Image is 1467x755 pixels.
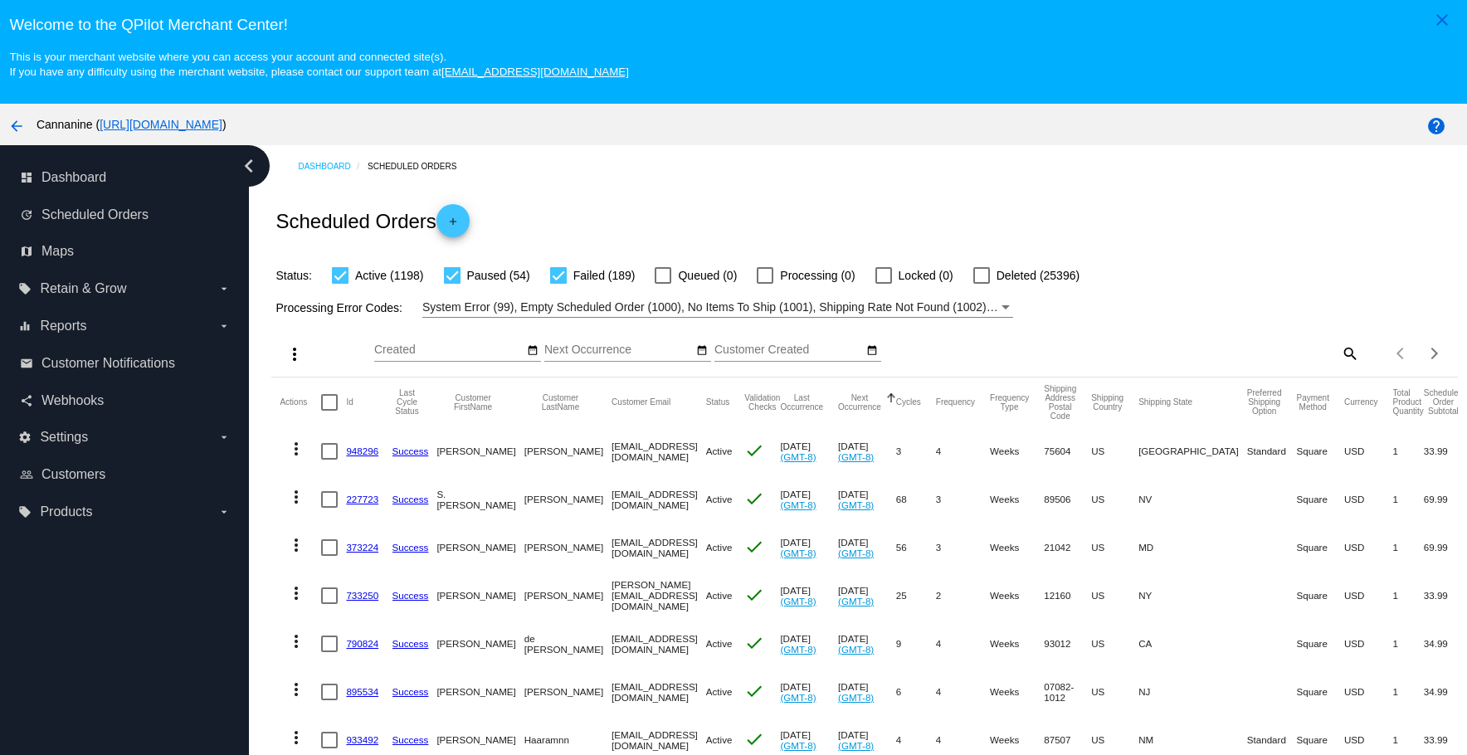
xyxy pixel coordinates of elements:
span: Dashboard [41,170,106,185]
button: Change sorting for Id [346,397,353,407]
mat-icon: close [1432,10,1452,30]
mat-icon: more_vert [286,728,306,748]
input: Next Occurrence [544,343,694,357]
mat-header-cell: Actions [280,377,321,427]
mat-icon: more_vert [286,535,306,555]
mat-cell: USD [1344,427,1393,475]
span: Customer Notifications [41,356,175,371]
i: arrow_drop_down [217,282,231,295]
mat-cell: 4 [936,620,990,668]
span: Processing Error Codes: [275,301,402,314]
mat-cell: [DATE] [838,475,896,524]
mat-cell: 56 [896,524,936,572]
small: This is your merchant website where you can access your account and connected site(s). If you hav... [9,51,628,78]
span: Queued (0) [678,265,737,285]
mat-cell: [PERSON_NAME] [436,620,524,668]
i: local_offer [18,505,32,519]
mat-cell: Square [1297,524,1344,572]
mat-cell: 3 [936,475,990,524]
mat-cell: US [1091,524,1138,572]
span: Settings [40,430,88,445]
span: Scheduled Orders [41,207,149,222]
span: Active [706,734,733,745]
mat-cell: USD [1344,668,1393,716]
i: equalizer [18,319,32,333]
a: Success [392,590,429,601]
mat-cell: US [1091,427,1138,475]
i: map [20,245,33,258]
a: 895534 [346,686,378,697]
mat-icon: check [744,633,764,653]
span: Active [706,638,733,649]
span: Retain & Grow [40,281,126,296]
mat-cell: [PERSON_NAME] [524,572,612,620]
a: 733250 [346,590,378,601]
i: update [20,208,33,222]
a: [EMAIL_ADDRESS][DOMAIN_NAME] [441,66,629,78]
button: Change sorting for CustomerFirstName [436,393,509,412]
mat-cell: [EMAIL_ADDRESS][DOMAIN_NAME] [612,427,706,475]
mat-cell: [PERSON_NAME] [436,427,524,475]
a: 227723 [346,494,378,504]
span: Customers [41,467,105,482]
mat-cell: [DATE] [780,475,838,524]
a: (GMT-8) [838,451,874,462]
mat-cell: Weeks [990,572,1044,620]
a: Scheduled Orders [368,153,471,179]
mat-cell: [PERSON_NAME] [524,475,612,524]
mat-icon: check [744,729,764,749]
button: Change sorting for Subtotal [1424,388,1463,416]
mat-cell: [DATE] [780,572,838,620]
span: Locked (0) [899,265,953,285]
mat-cell: 1 [1393,427,1424,475]
a: (GMT-8) [838,548,874,558]
mat-cell: Weeks [990,524,1044,572]
a: 790824 [346,638,378,649]
mat-cell: [DATE] [780,427,838,475]
mat-cell: [PERSON_NAME] [524,668,612,716]
mat-header-cell: Total Product Quantity [1393,377,1424,427]
mat-cell: [PERSON_NAME] [436,524,524,572]
mat-icon: search [1339,340,1359,366]
h3: Welcome to the QPilot Merchant Center! [9,16,1457,34]
a: Success [392,638,429,649]
mat-cell: 12160 [1044,572,1091,620]
button: Change sorting for PreferredShippingOption [1247,388,1282,416]
button: Change sorting for CustomerLastName [524,393,597,412]
i: email [20,357,33,370]
mat-cell: [EMAIL_ADDRESS][DOMAIN_NAME] [612,475,706,524]
a: (GMT-8) [780,644,816,655]
span: Failed (189) [573,265,636,285]
mat-header-cell: Validation Checks [744,377,780,427]
mat-cell: [PERSON_NAME][EMAIL_ADDRESS][DOMAIN_NAME] [612,572,706,620]
a: (GMT-8) [780,499,816,510]
mat-icon: more_vert [286,679,306,699]
mat-cell: Weeks [990,620,1044,668]
button: Change sorting for CurrencyIso [1344,397,1378,407]
span: Deleted (25396) [997,265,1080,285]
a: Success [392,446,429,456]
span: Cannanine ( ) [37,118,227,131]
a: (GMT-8) [838,692,874,703]
mat-cell: [PERSON_NAME] [436,668,524,716]
button: Change sorting for LastOccurrenceUtc [780,393,823,412]
a: dashboard Dashboard [20,164,231,191]
mat-cell: 93012 [1044,620,1091,668]
mat-cell: US [1091,572,1138,620]
mat-cell: [PERSON_NAME] [436,572,524,620]
i: people_outline [20,468,33,481]
button: Next page [1418,337,1451,370]
span: Webhooks [41,393,104,408]
span: Active [706,590,733,601]
mat-icon: check [744,681,764,701]
span: Reports [40,319,86,334]
mat-icon: date_range [696,344,708,358]
mat-icon: arrow_back [7,116,27,136]
mat-cell: USD [1344,475,1393,524]
i: arrow_drop_down [217,505,231,519]
button: Change sorting for Cycles [896,397,921,407]
a: (GMT-8) [780,692,816,703]
a: (GMT-8) [838,644,874,655]
mat-cell: [GEOGRAPHIC_DATA] [1138,427,1247,475]
a: (GMT-8) [780,451,816,462]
